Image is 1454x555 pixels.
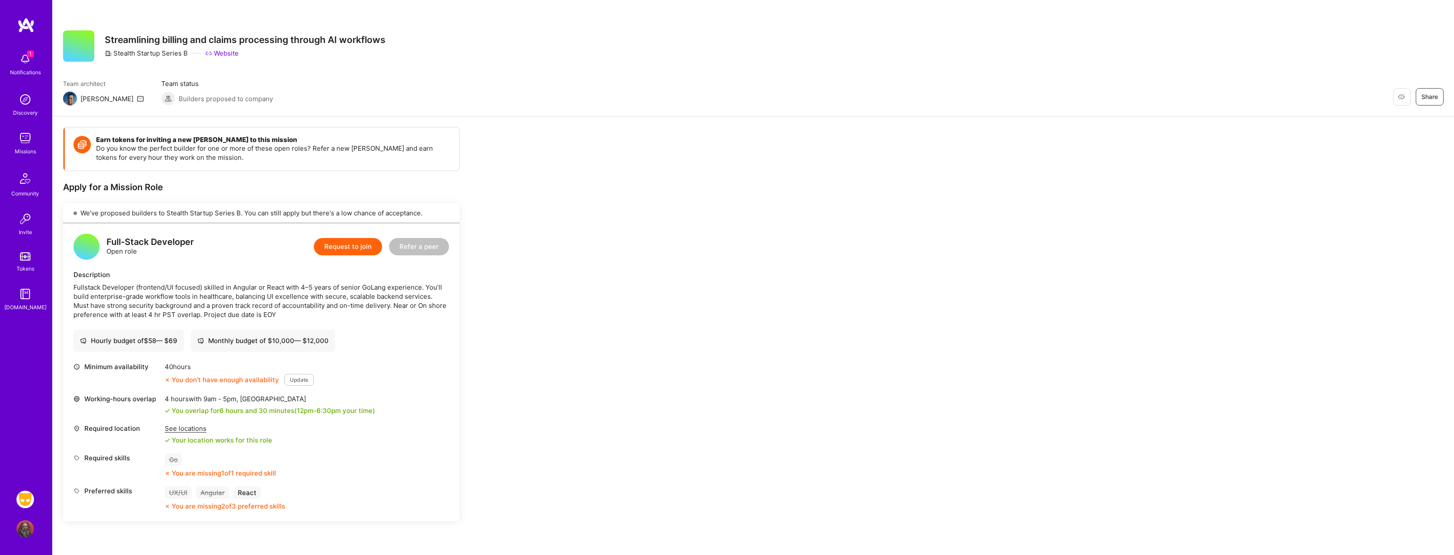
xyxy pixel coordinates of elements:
[73,270,449,279] div: Description
[205,49,239,58] a: Website
[389,238,449,255] button: Refer a peer
[73,283,449,319] div: Fullstack Developer (frontend/UI focused) skilled in Angular or React with 4–5 years of senior Go...
[197,336,329,345] div: Monthly budget of $ 10,000 — $ 12,000
[1398,93,1405,100] i: icon EyeClosed
[63,182,459,193] div: Apply for a Mission Role
[17,285,34,303] img: guide book
[17,491,34,508] img: Grindr: Mobile + BE + Cloud
[161,79,273,88] span: Team status
[196,486,229,499] div: Angular
[14,520,36,538] a: User Avatar
[15,168,36,189] img: Community
[165,471,170,476] i: icon CloseOrange
[233,486,261,499] div: React
[63,203,459,223] div: We've proposed builders to Stealth Startup Series B. You can still apply but there's a low chance...
[17,17,35,33] img: logo
[165,394,375,403] div: 4 hours with [GEOGRAPHIC_DATA]
[73,455,80,461] i: icon Tag
[297,406,341,415] span: 12pm - 6:30pm
[14,491,36,508] a: Grindr: Mobile + BE + Cloud
[73,488,80,494] i: icon Tag
[73,396,80,402] i: icon World
[165,486,192,499] div: UX/UI
[73,425,80,432] i: icon Location
[179,94,273,103] span: Builders proposed to company
[17,129,34,147] img: teamwork
[11,189,39,198] div: Community
[105,34,386,45] h3: Streamlining billing and claims processing through AI workflows
[314,238,382,255] button: Request to join
[80,337,87,344] i: icon Cash
[165,424,272,433] div: See locations
[165,408,170,413] i: icon Check
[105,50,112,57] i: icon CompanyGray
[106,238,194,247] div: Full-Stack Developer
[105,49,188,58] div: Stealth Startup Series B
[17,50,34,68] img: bell
[4,303,47,312] div: [DOMAIN_NAME]
[13,108,38,117] div: Discovery
[73,424,160,433] div: Required location
[172,469,276,478] div: You are missing 1 of 1 required skill
[165,375,279,384] div: You don’t have enough availability
[284,374,314,386] button: Update
[96,144,450,162] p: Do you know the perfect builder for one or more of these open roles? Refer a new [PERSON_NAME] an...
[161,92,175,106] img: Builders proposed to company
[20,252,30,261] img: tokens
[96,136,450,144] h4: Earn tokens for inviting a new [PERSON_NAME] to this mission
[27,50,34,57] span: 1
[165,504,170,509] i: icon CloseOrange
[73,394,160,403] div: Working-hours overlap
[73,486,160,496] div: Preferred skills
[73,136,91,153] img: Token icon
[172,502,285,511] div: You are missing 2 of 3 preferred skills
[165,377,170,383] i: icon CloseOrange
[17,264,34,273] div: Tokens
[73,453,160,462] div: Required skills
[73,362,160,371] div: Minimum availability
[165,436,272,445] div: Your location works for this role
[19,228,32,237] div: Invite
[63,79,144,88] span: Team architect
[63,92,77,106] img: Team Architect
[80,336,177,345] div: Hourly budget of $ 58 — $ 69
[202,395,240,403] span: 9am - 5pm ,
[1416,88,1444,106] button: Share
[106,238,194,256] div: Open role
[73,363,80,370] i: icon Clock
[172,406,375,415] div: You overlap for 6 hours and 30 minutes ( your time)
[17,210,34,228] img: Invite
[165,362,314,371] div: 40 hours
[165,453,182,466] div: Go
[1421,92,1438,101] span: Share
[137,95,144,102] i: icon Mail
[15,147,36,156] div: Missions
[197,337,204,344] i: icon Cash
[17,520,34,538] img: User Avatar
[165,438,170,443] i: icon Check
[80,94,133,103] div: [PERSON_NAME]
[17,91,34,108] img: discovery
[10,68,41,77] div: Notifications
